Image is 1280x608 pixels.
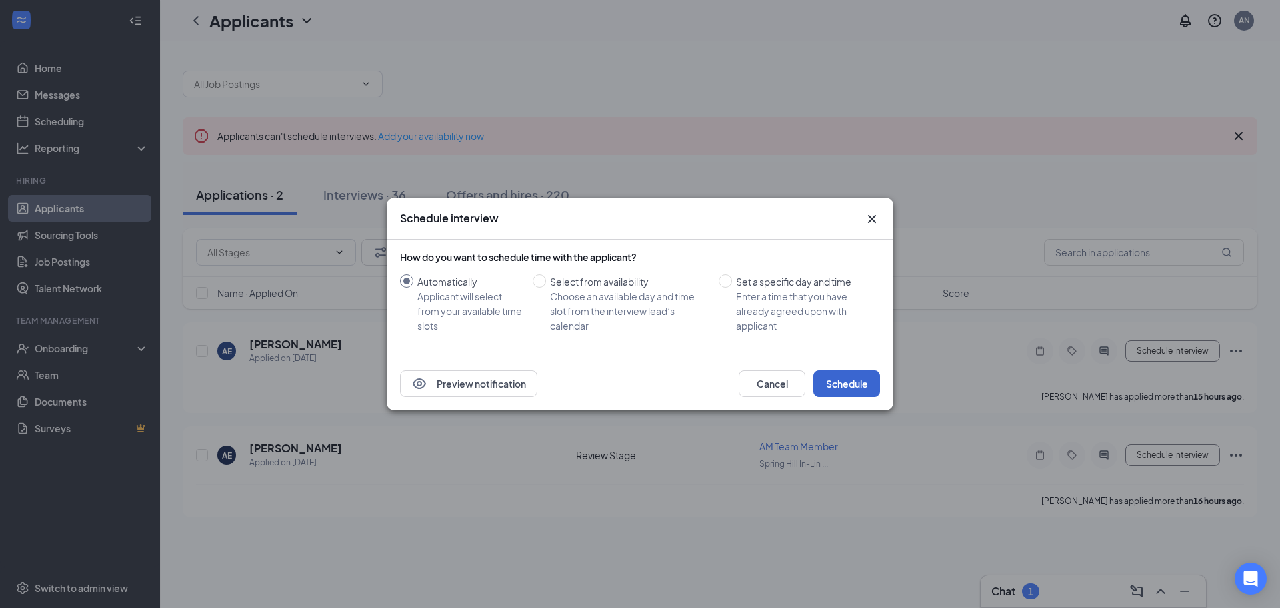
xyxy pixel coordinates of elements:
[864,211,880,227] button: Close
[1235,563,1267,595] div: Open Intercom Messenger
[736,274,869,289] div: Set a specific day and time
[739,370,805,397] button: Cancel
[736,289,869,333] div: Enter a time that you have already agreed upon with applicant
[417,274,522,289] div: Automatically
[411,376,427,392] svg: Eye
[400,211,499,226] h3: Schedule interview
[550,289,708,333] div: Choose an available day and time slot from the interview lead’s calendar
[417,289,522,333] div: Applicant will select from your available time slots
[400,370,537,397] button: EyePreview notification
[813,370,880,397] button: Schedule
[864,211,880,227] svg: Cross
[400,250,880,264] div: How do you want to schedule time with the applicant?
[550,274,708,289] div: Select from availability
